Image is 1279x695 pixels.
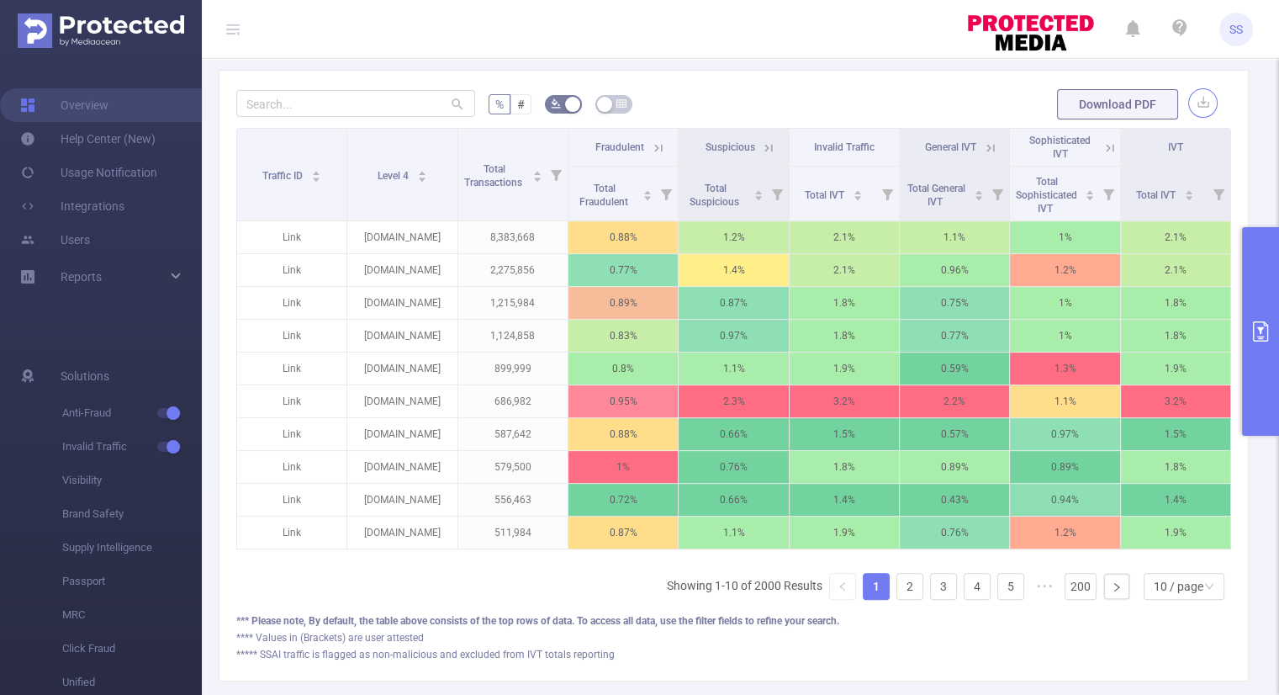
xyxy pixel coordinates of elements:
i: icon: caret-down [753,194,763,199]
p: 1.5% [1121,418,1230,450]
p: 1.1% [1010,385,1119,417]
p: 0.95% [568,385,678,417]
i: icon: bg-colors [551,98,561,109]
li: Next Page [1103,573,1130,600]
i: Filter menu [1207,167,1230,220]
i: icon: caret-down [532,175,542,180]
p: 3.2% [1121,385,1230,417]
p: [DOMAIN_NAME] [347,254,457,286]
span: Total Fraudulent [579,183,631,208]
p: 1.2% [1010,517,1119,549]
p: 0.66% [679,484,788,516]
i: icon: table [616,98,626,109]
p: 0.89% [900,451,1009,483]
a: 1 [864,574,889,599]
span: Total IVT [805,189,847,201]
span: Brand Safety [62,497,202,531]
span: Reports [61,270,102,284]
i: icon: caret-down [975,194,984,199]
p: 1.1% [900,221,1009,253]
p: 0.88% [568,221,678,253]
p: 686,982 [458,385,568,417]
p: 0.72% [568,484,678,516]
p: 1% [1010,320,1119,352]
p: [DOMAIN_NAME] [347,451,457,483]
p: 1.8% [790,451,899,483]
p: 2.1% [1121,254,1230,286]
span: # [517,98,525,111]
p: 1% [1010,287,1119,319]
p: 1% [1010,221,1119,253]
span: Invalid Traffic [62,430,202,464]
span: Total Transactions [464,163,525,188]
li: 4 [964,573,991,600]
input: Search... [236,90,475,117]
p: 0.8% [568,353,678,385]
span: Fraudulent [595,141,644,153]
p: 511,984 [458,517,568,549]
p: 1.8% [790,287,899,319]
p: 2.1% [1121,221,1230,253]
p: 1.5% [790,418,899,450]
i: icon: caret-down [417,175,426,180]
p: 1.9% [790,517,899,549]
a: Integrations [20,189,124,223]
li: 3 [930,573,957,600]
div: Sort [417,168,427,178]
p: 2.1% [790,221,899,253]
p: Link [237,353,346,385]
i: icon: caret-down [643,194,653,199]
p: 1.8% [1121,287,1230,319]
p: 0.87% [679,287,788,319]
p: [DOMAIN_NAME] [347,484,457,516]
p: Link [237,320,346,352]
p: 1.4% [1121,484,1230,516]
i: icon: down [1204,581,1214,593]
p: 0.66% [679,418,788,450]
p: 0.59% [900,353,1009,385]
span: Total Sophisticated IVT [1016,176,1077,215]
i: icon: caret-down [1184,194,1193,199]
span: MRC [62,598,202,632]
span: ••• [1031,573,1058,600]
p: Link [237,451,346,483]
div: Sort [311,168,321,178]
p: 8,383,668 [458,221,568,253]
p: Link [237,254,346,286]
a: Overview [20,88,108,122]
p: [DOMAIN_NAME] [347,517,457,549]
span: % [495,98,504,111]
li: 200 [1065,573,1097,600]
a: Reports [61,260,102,294]
a: 4 [965,574,990,599]
i: icon: caret-up [312,168,321,173]
p: 0.87% [568,517,678,549]
p: Link [237,418,346,450]
a: Users [20,223,90,257]
a: 3 [931,574,956,599]
i: Filter menu [654,167,678,220]
p: [DOMAIN_NAME] [347,353,457,385]
span: Click Fraud [62,632,202,666]
button: Download PDF [1057,89,1178,119]
span: Sophisticated IVT [1029,135,1091,160]
i: icon: left [838,581,848,592]
i: icon: caret-up [1085,188,1094,193]
p: [DOMAIN_NAME] [347,221,457,253]
p: 2,275,856 [458,254,568,286]
span: Passport [62,565,202,598]
p: 0.97% [679,320,788,352]
p: Link [237,517,346,549]
i: Filter menu [765,167,789,220]
p: 0.89% [568,287,678,319]
p: 2.1% [790,254,899,286]
p: 2.2% [900,385,1009,417]
p: 0.96% [900,254,1009,286]
p: [DOMAIN_NAME] [347,418,457,450]
i: icon: caret-down [312,175,321,180]
i: icon: caret-up [532,168,542,173]
i: icon: caret-down [1085,194,1094,199]
p: 899,999 [458,353,568,385]
p: 0.77% [900,320,1009,352]
div: Sort [642,188,653,198]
